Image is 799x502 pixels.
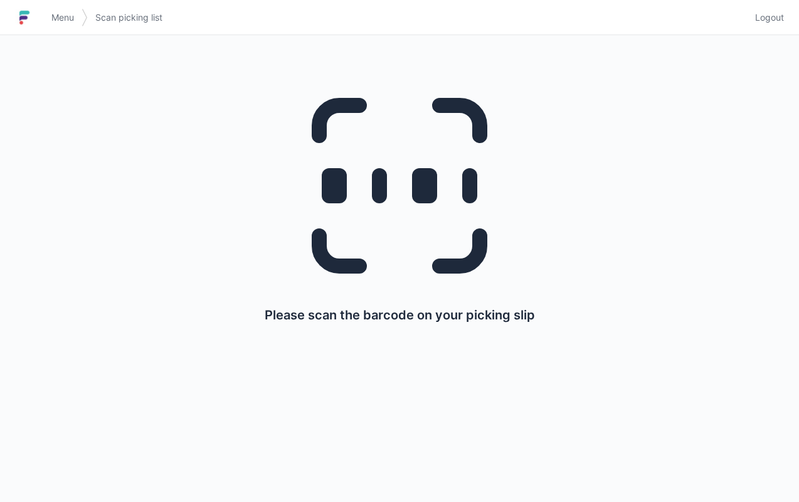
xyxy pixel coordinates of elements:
span: Logout [755,11,784,24]
img: svg> [82,3,88,33]
img: logo-small.jpg [15,8,34,28]
a: Menu [44,6,82,29]
a: Logout [748,6,784,29]
span: Scan picking list [95,11,162,24]
a: Scan picking list [88,6,170,29]
p: Please scan the barcode on your picking slip [265,306,535,324]
span: Menu [51,11,74,24]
